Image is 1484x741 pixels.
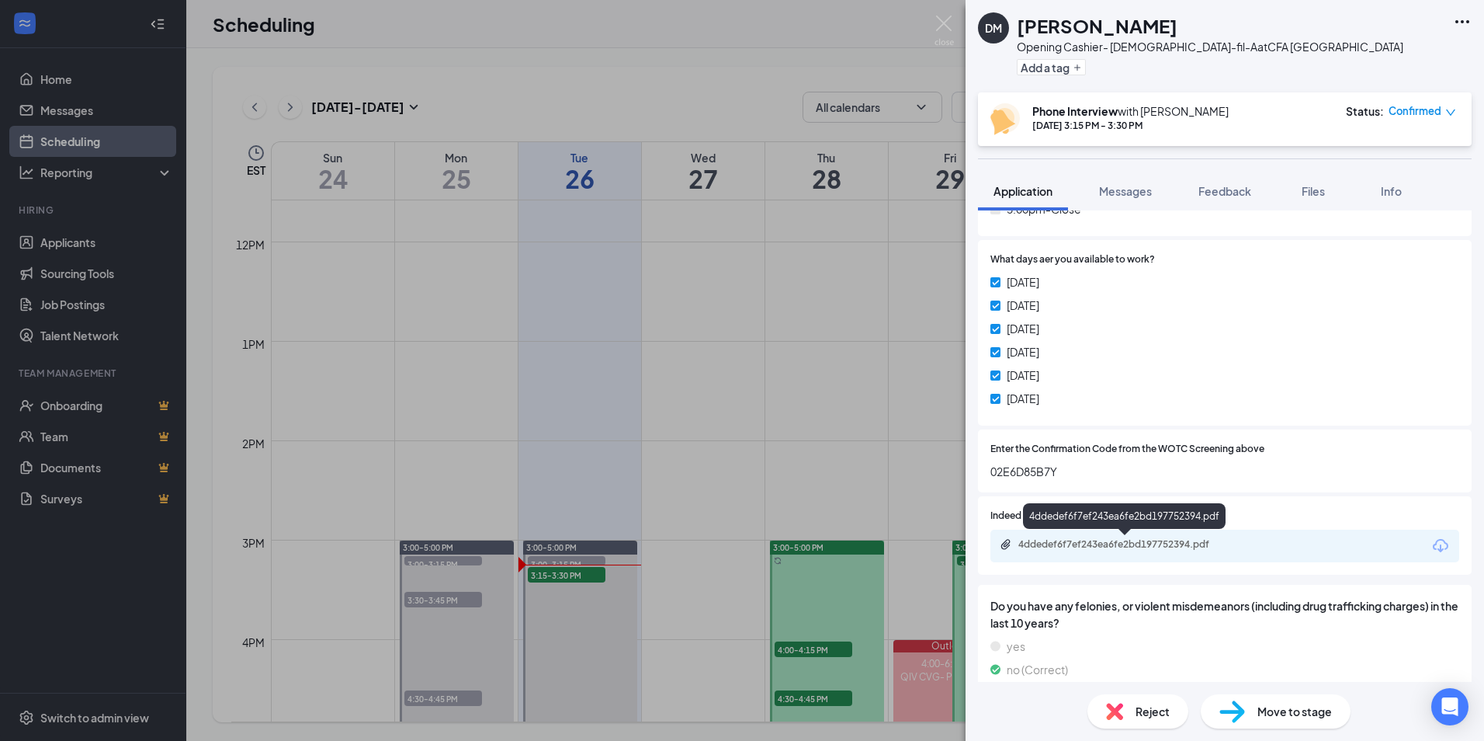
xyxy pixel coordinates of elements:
[1017,12,1177,39] h1: [PERSON_NAME]
[1453,12,1472,31] svg: Ellipses
[1000,538,1012,551] svg: Paperclip
[1032,119,1229,132] div: [DATE] 3:15 PM - 3:30 PM
[990,442,1264,457] span: Enter the Confirmation Code from the WOTC Screening above
[1007,273,1039,290] span: [DATE]
[1431,537,1450,555] svg: Download
[1007,661,1068,678] span: no (Correct)
[1445,107,1456,118] span: down
[1198,184,1251,198] span: Feedback
[1007,638,1025,655] span: yes
[985,20,1002,36] div: DM
[1007,367,1039,384] span: [DATE]
[993,184,1052,198] span: Application
[1017,59,1086,75] button: PlusAdd a tag
[1007,297,1039,314] span: [DATE]
[1346,103,1384,119] div: Status :
[1099,184,1152,198] span: Messages
[1007,390,1039,407] span: [DATE]
[1023,503,1226,529] div: 4ddedef6f7ef243ea6fe2bd197752394.pdf
[1431,688,1468,725] div: Open Intercom Messenger
[1389,103,1441,119] span: Confirmed
[990,252,1155,267] span: What days aer you available to work?
[990,597,1459,631] span: Do you have any felonies, or violent misdemeanors (including drug trafficking charges) in the las...
[1018,538,1236,551] div: 4ddedef6f7ef243ea6fe2bd197752394.pdf
[1032,103,1229,119] div: with [PERSON_NAME]
[1381,184,1402,198] span: Info
[1032,104,1118,118] b: Phone Interview
[1000,538,1251,553] a: Paperclip4ddedef6f7ef243ea6fe2bd197752394.pdf
[1007,343,1039,360] span: [DATE]
[1017,39,1403,54] div: Opening Cashier- [DEMOGRAPHIC_DATA]-fil-A at CFA [GEOGRAPHIC_DATA]
[1136,703,1170,720] span: Reject
[1073,63,1082,72] svg: Plus
[1257,703,1332,720] span: Move to stage
[990,463,1459,480] span: 02E6D85B7Y
[1007,320,1039,337] span: [DATE]
[1302,184,1325,198] span: Files
[990,509,1059,524] span: Indeed Resume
